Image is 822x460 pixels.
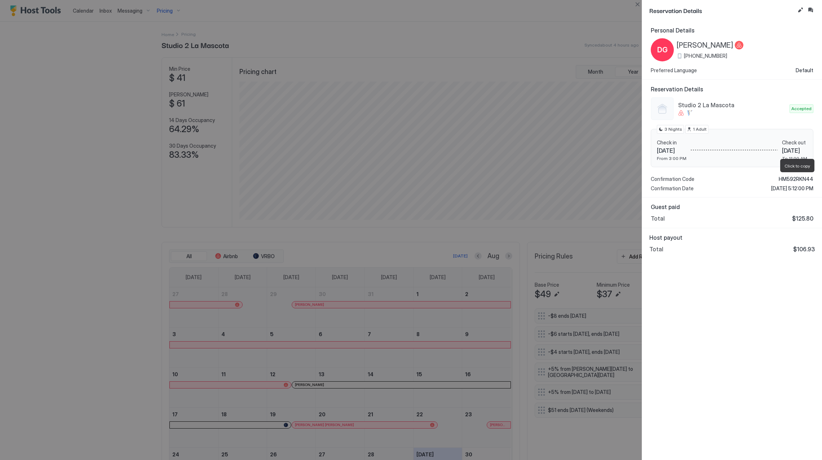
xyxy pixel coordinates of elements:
span: Check out [782,139,807,146]
span: Confirmation Date [651,185,694,192]
span: Total [651,215,665,222]
span: $106.93 [793,246,815,253]
span: Reservation Details [649,6,795,15]
span: Default [796,67,813,74]
span: Host payout [649,234,815,241]
span: Reservation Details [651,86,813,93]
button: Edit reservation [796,6,805,14]
span: Check in [657,139,686,146]
span: Total [649,246,663,253]
span: 1 Adult [693,126,707,133]
span: [DATE] 5:12:00 PM [771,185,813,192]
span: From 3:00 PM [657,156,686,161]
span: Confirmation Code [651,176,694,182]
span: Personal Details [651,27,813,34]
span: DG [657,44,668,55]
span: HM592RKN44 [779,176,813,182]
span: [PHONE_NUMBER] [684,53,727,59]
span: To 11:00 AM [782,156,807,161]
span: Preferred Language [651,67,697,74]
span: $125.80 [792,215,813,222]
span: [DATE] [782,147,807,154]
span: Guest paid [651,203,813,211]
span: 3 Nights [664,126,682,133]
span: [DATE] [657,147,686,154]
span: [PERSON_NAME] [677,41,733,50]
span: Accepted [791,105,812,112]
span: Click to copy [785,163,810,169]
span: Studio 2 La Mascota [678,101,787,109]
button: Inbox [806,6,815,14]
